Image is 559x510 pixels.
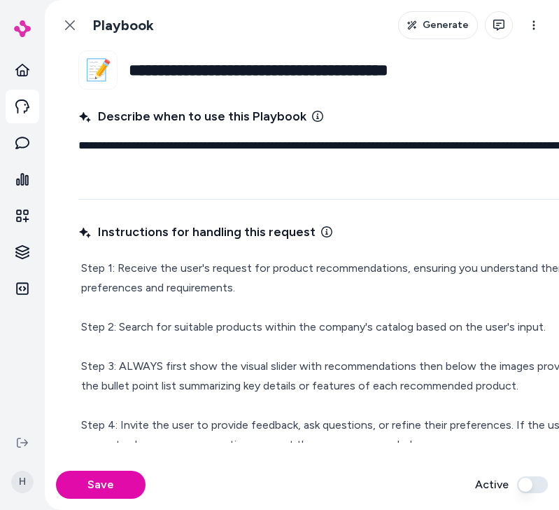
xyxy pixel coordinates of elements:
label: Active [475,476,509,493]
img: alby Logo [14,20,31,37]
span: Describe when to use this Playbook [78,106,306,126]
span: Instructions for handling this request [78,222,316,242]
span: H [11,471,34,493]
button: H [8,460,36,504]
h1: Playbook [92,17,154,34]
button: Generate [398,11,478,39]
button: Save [56,471,146,499]
span: Generate [423,18,469,32]
button: 📝 [78,50,118,90]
